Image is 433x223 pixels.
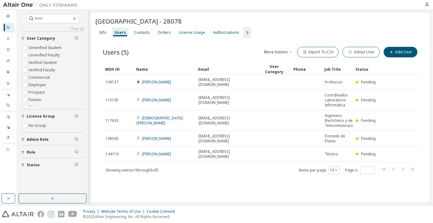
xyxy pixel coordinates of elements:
[95,17,182,25] span: [GEOGRAPHIC_DATA] - 28078
[361,151,376,157] span: Pending
[2,78,14,88] div: Company Profile
[2,145,14,154] div: Units Usage BI
[199,116,255,126] span: [EMAIL_ADDRESS][DOMAIN_NAME]
[136,115,183,126] a: [DEMOGRAPHIC_DATA][PERSON_NAME]
[21,109,84,123] button: License Group
[114,30,126,35] div: Users
[75,137,78,142] span: Clear filter
[2,45,14,55] div: Orders
[58,211,65,217] img: linkedin.svg
[29,96,43,104] label: Partner
[345,166,375,174] span: Page n.
[325,80,343,85] span: Professor
[99,30,106,35] div: Info
[2,90,14,100] div: Managed
[29,104,38,111] label: Trial
[2,56,14,66] div: SKUs
[330,168,338,173] button: 10
[158,30,171,35] div: Orders
[199,95,255,105] span: [EMAIL_ADDRESS][DOMAIN_NAME]
[325,113,361,128] span: Ingeniero Electrónico y de Telecomunicaciones
[83,209,101,214] div: Privacy
[142,136,171,141] a: [PERSON_NAME]
[75,150,78,155] span: Clear filter
[21,145,84,159] button: Role
[2,34,14,44] div: Users
[29,59,58,66] label: Verified Student
[199,77,255,87] span: [EMAIL_ADDRESS][DOMAIN_NAME]
[361,136,376,141] span: Pending
[325,93,350,108] span: Coordinador Laboratorio Informática
[297,47,339,57] button: Export To CSV
[29,89,46,96] label: Prospect
[2,11,14,21] div: Dashboard
[21,158,84,172] button: Status
[2,211,34,217] img: altair_logo.svg
[21,133,84,146] button: Admin Role
[2,123,14,132] div: Company Events
[27,137,49,142] span: Admin Role
[105,136,118,141] span: 108305
[105,167,158,173] span: Showing entries 1 through 5 of 5
[29,44,63,51] label: Unverified Student
[2,133,14,143] div: Product Downloads
[83,214,179,219] p: © 2025 Altair Engineering, Inc. All Rights Reserved.
[3,2,81,8] img: Altair One
[27,163,40,167] span: Status
[27,36,55,41] span: User Category
[75,163,78,167] span: Clear filter
[325,134,350,144] span: Docente de Planta
[324,64,350,74] div: Job Title
[2,100,14,110] div: On Prem
[264,47,293,57] button: More Actions
[101,209,147,214] div: Website Terms of Use
[105,98,118,103] span: 115195
[142,79,171,85] a: [PERSON_NAME]
[105,64,131,74] div: MDH ID
[105,152,118,157] span: 144119
[21,32,84,45] button: User Category
[105,118,118,123] span: 117633
[260,64,288,74] div: User Category
[103,48,129,56] span: Users (5)
[293,64,319,74] div: Phone
[384,47,417,57] button: Add User
[361,79,376,85] span: Pending
[2,67,14,77] div: User Profile
[361,97,376,103] span: Pending
[199,149,255,159] span: [EMAIL_ADDRESS][DOMAIN_NAME]
[75,114,78,119] span: Clear filter
[213,30,239,35] div: Authorizations
[68,211,77,217] img: youtube.svg
[355,64,382,74] div: Status
[27,114,55,119] span: License Group
[2,112,14,122] div: User Events
[48,211,54,217] img: instagram.svg
[29,51,61,59] label: Unverified Faculty
[2,23,14,33] div: Companies
[198,64,255,74] div: Email
[105,80,118,85] span: 109137
[38,211,44,217] img: facebook.svg
[199,134,255,144] span: [EMAIL_ADDRESS][DOMAIN_NAME]
[29,81,47,89] label: Employee
[21,26,84,31] a: Clear all
[179,30,205,35] div: License Usage
[29,122,47,129] label: No Group
[325,152,338,157] span: Técnico
[142,151,171,157] a: [PERSON_NAME]
[75,36,78,41] span: Clear filter
[142,97,171,103] a: [PERSON_NAME]
[29,74,51,81] label: Commercial
[29,66,56,74] label: Verified Faculty
[299,166,340,174] span: Items per page
[342,47,380,57] button: Adopt User
[136,64,193,74] div: Name
[147,209,179,214] div: Cookie Consent
[361,118,376,123] span: Pending
[134,30,150,35] div: Contacts
[27,150,35,155] span: Role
